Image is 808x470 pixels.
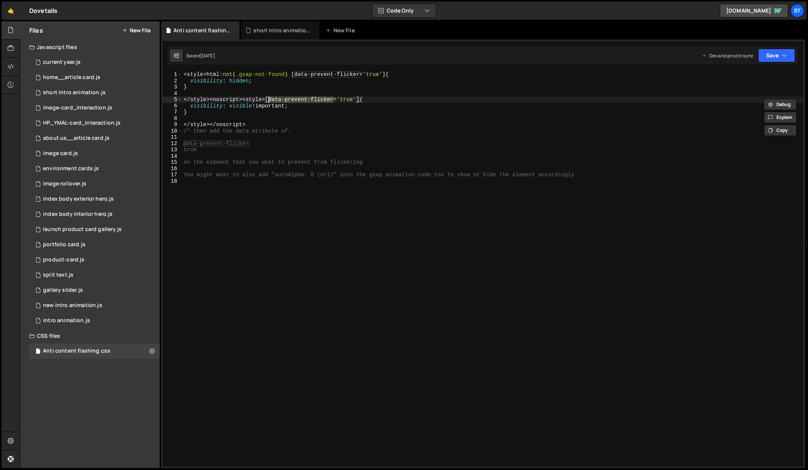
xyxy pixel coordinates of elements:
[163,122,182,128] div: 9
[253,27,310,34] div: short intro animation.js
[43,150,78,157] div: image card.js
[372,4,436,17] button: Code Only
[702,52,754,59] div: Dev and prod in sync
[29,313,160,328] div: 15113/39807.js
[29,70,160,85] div: 15113/43503.js
[163,134,182,141] div: 11
[43,180,86,187] div: image rollover.js
[29,343,160,359] div: 15113/44504.css
[43,104,112,111] div: image-card_interaction.js
[29,146,160,161] div: 15113/39517.js
[43,256,84,263] div: product-card.js
[163,178,182,185] div: 18
[163,78,182,84] div: 2
[200,52,215,59] div: [DATE]
[43,302,102,309] div: new intro animation.js
[791,4,804,17] a: St
[163,128,182,135] div: 10
[43,241,86,248] div: portfolio card.js
[43,272,73,279] div: split text.js
[163,153,182,160] div: 14
[43,89,106,96] div: short intro animation.js
[29,267,160,283] div: 15113/39528.js
[29,207,160,222] div: 15113/39545.js
[163,172,182,178] div: 17
[29,100,160,116] div: 15113/39521.js
[163,84,182,90] div: 3
[43,211,113,218] div: index body interior hero.js
[325,27,357,34] div: New File
[163,159,182,166] div: 15
[29,116,160,131] div: 15113/43315.js
[29,55,160,70] div: 15113/43303.js
[29,26,43,35] h2: Files
[43,226,122,233] div: launch product card gallery.js
[173,27,230,34] div: Anti content flashing.css
[43,287,83,294] div: gallery slider.js
[29,176,160,191] div: 15113/40360.js
[43,196,114,203] div: index body exterior hero.js
[29,131,160,146] div: 15113/39520.js
[29,222,160,237] div: 15113/42276.js
[29,191,160,207] div: 15113/41050.js
[163,116,182,122] div: 8
[163,103,182,109] div: 6
[43,317,90,324] div: intro animation.js
[20,40,160,55] div: Javascript files
[163,109,182,116] div: 7
[29,252,160,267] div: 15113/42183.js
[43,165,99,172] div: environment cards.js
[764,125,797,136] button: Copy
[764,112,797,123] button: Explain
[29,85,160,100] div: 15113/43395.js
[163,97,182,103] div: 5
[720,4,788,17] a: [DOMAIN_NAME]
[29,298,160,313] div: 15113/42595.js
[29,6,57,15] div: Dovetails
[43,135,110,142] div: about us__article card.js
[122,27,151,33] button: New File
[758,49,795,62] button: Save
[764,99,797,110] button: Debug
[163,90,182,97] div: 4
[186,52,215,59] div: Saved
[2,2,20,20] a: 🤙
[29,237,160,252] div: 15113/39563.js
[29,283,160,298] div: 15113/41064.js
[163,147,182,153] div: 13
[43,120,121,127] div: HP_YMAL-card_interaction.js
[163,141,182,147] div: 12
[20,328,160,343] div: CSS files
[163,166,182,172] div: 16
[29,161,160,176] div: 15113/39522.js
[43,348,110,354] div: Anti content flashing.css
[43,59,81,66] div: current year.js
[163,71,182,78] div: 1
[43,74,100,81] div: home__article card.js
